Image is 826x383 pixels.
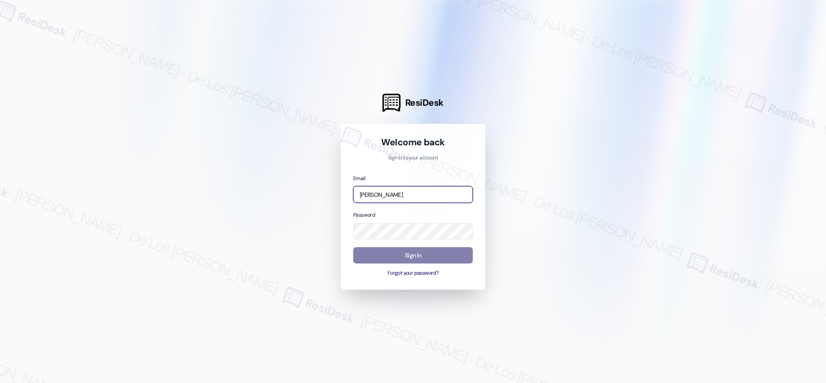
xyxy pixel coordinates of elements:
label: Password [353,211,375,218]
h1: Welcome back [353,136,473,148]
span: ResiDesk [405,97,444,109]
input: name@example.com [353,186,473,203]
img: ResiDesk Logo [382,94,401,112]
button: Sign In [353,247,473,264]
label: Email [353,175,365,182]
p: Sign in to your account [353,154,473,162]
button: Forgot your password? [353,270,473,277]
